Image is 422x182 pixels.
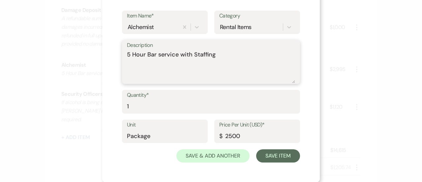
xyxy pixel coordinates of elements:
label: Category [219,11,295,21]
textarea: 5 Hour Bar service with Staffing [127,50,295,83]
button: Save & Add Another [176,149,250,163]
label: Price Per Unit (USD)* [219,120,295,130]
div: $ [219,132,222,141]
div: Alchemist [128,22,154,31]
label: Description [127,41,295,50]
label: Unit [127,120,203,130]
label: Item Name* [127,11,203,21]
label: Quantity* [127,91,295,100]
button: Save Item [256,149,300,163]
div: Rental Items [220,22,251,31]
